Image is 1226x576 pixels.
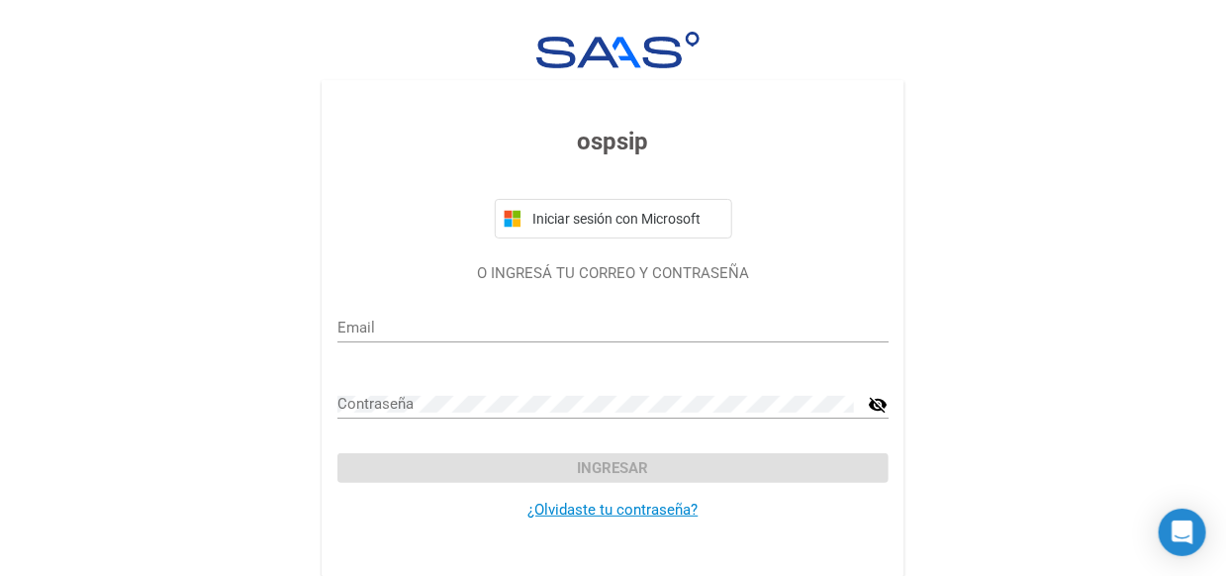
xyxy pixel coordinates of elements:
[1159,509,1206,556] div: Open Intercom Messenger
[578,459,649,477] span: Ingresar
[495,199,732,239] button: Iniciar sesión con Microsoft
[528,501,699,519] a: ¿Olvidaste tu contraseña?
[869,393,889,417] mat-icon: visibility_off
[337,124,889,159] h3: ospsip
[337,262,889,285] p: O INGRESÁ TU CORREO Y CONTRASEÑA
[337,453,889,483] button: Ingresar
[529,211,723,227] span: Iniciar sesión con Microsoft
